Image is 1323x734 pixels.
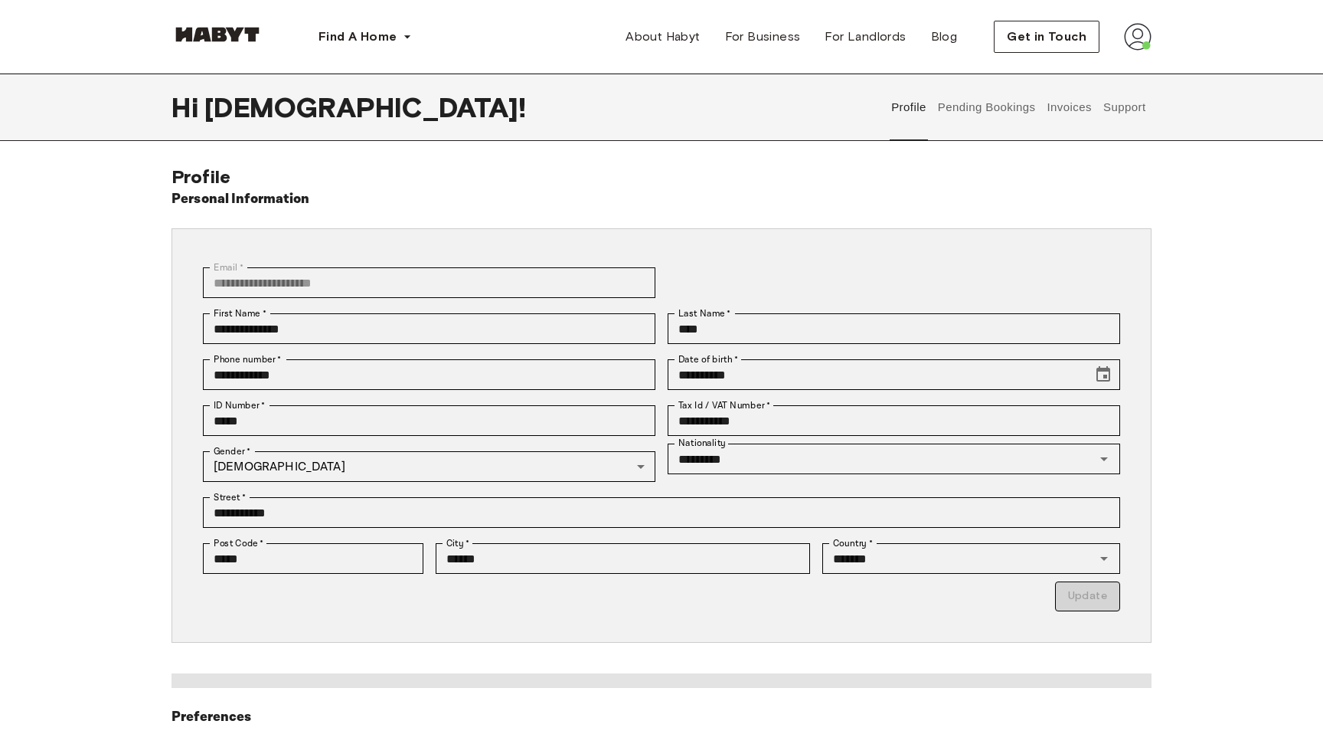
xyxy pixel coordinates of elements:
label: Date of birth [678,352,738,366]
div: [DEMOGRAPHIC_DATA] [203,451,655,482]
label: Phone number [214,352,282,366]
label: City [446,536,470,550]
button: Choose date, selected date is Sep 3, 1991 [1088,359,1119,390]
label: Nationality [678,437,726,450]
span: Blog [931,28,958,46]
span: For Landlords [825,28,906,46]
label: Gender [214,444,250,458]
a: For Business [713,21,813,52]
a: For Landlords [812,21,918,52]
span: Hi [171,91,204,123]
button: Support [1101,74,1148,141]
button: Open [1093,448,1115,470]
label: Last Name [678,306,731,320]
span: [DEMOGRAPHIC_DATA] ! [204,91,526,123]
button: Invoices [1045,74,1093,141]
span: Profile [171,165,230,188]
label: Country [833,536,873,550]
h6: Personal Information [171,188,310,210]
img: avatar [1124,23,1151,51]
button: Open [1093,548,1115,569]
label: Post Code [214,536,264,550]
button: Find A Home [306,21,424,52]
div: You can't change your email address at the moment. Please reach out to customer support in case y... [203,267,655,298]
span: Find A Home [318,28,397,46]
button: Profile [890,74,929,141]
label: Tax Id / VAT Number [678,398,770,412]
label: First Name [214,306,266,320]
span: About Habyt [626,28,700,46]
button: Pending Bookings [936,74,1037,141]
button: Get in Touch [994,21,1099,53]
a: About Habyt [613,21,712,52]
div: user profile tabs [886,74,1151,141]
img: Habyt [171,27,263,42]
h6: Preferences [171,706,1151,728]
span: Get in Touch [1007,28,1086,46]
label: ID Number [214,398,265,412]
a: Blog [919,21,970,52]
span: For Business [725,28,801,46]
label: Street [214,490,246,504]
label: Email [214,261,243,274]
